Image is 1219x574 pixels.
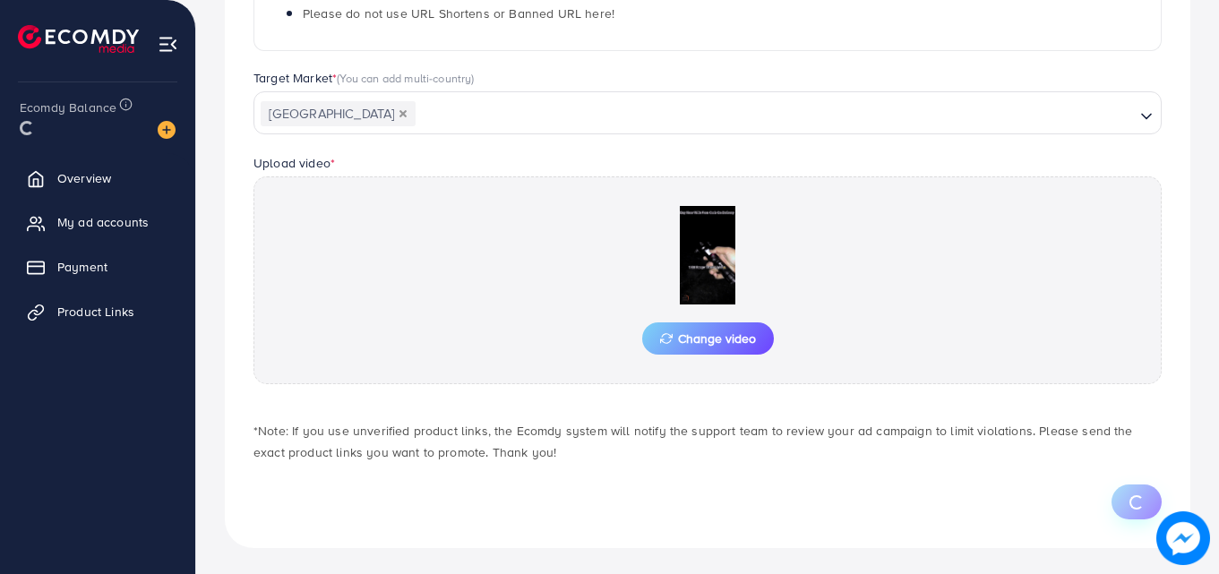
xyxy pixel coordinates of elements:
label: Target Market [253,69,475,87]
span: Change video [660,332,756,345]
img: Preview Image [618,206,797,304]
button: Change video [642,322,774,355]
input: Search for option [417,100,1133,128]
button: Deselect Pakistan [399,109,408,118]
span: Overview [57,169,111,187]
span: Product Links [57,303,134,321]
span: My ad accounts [57,213,149,231]
label: Upload video [253,154,335,172]
img: menu [158,34,178,55]
span: (You can add multi-country) [337,70,474,86]
span: [GEOGRAPHIC_DATA] [261,101,416,126]
span: Please do not use URL Shortens or Banned URL here! [303,4,614,22]
img: image [1156,511,1210,565]
a: My ad accounts [13,204,182,240]
a: Overview [13,160,182,196]
span: Payment [57,258,107,276]
img: logo [18,25,139,53]
img: image [158,121,176,139]
a: Payment [13,249,182,285]
div: Search for option [253,91,1162,134]
p: *Note: If you use unverified product links, the Ecomdy system will notify the support team to rev... [253,420,1162,463]
a: Product Links [13,294,182,330]
span: Ecomdy Balance [20,99,116,116]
